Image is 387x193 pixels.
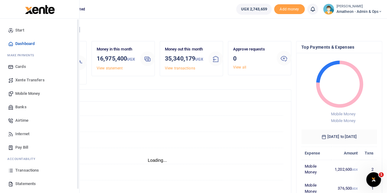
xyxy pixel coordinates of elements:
h4: Top Payments & Expenses [301,44,377,50]
a: Pay Bill [5,141,74,154]
h4: Transactions Overview [28,92,286,99]
span: Mobile Money [15,91,40,97]
span: Dashboard [15,41,35,47]
p: Money in this month [97,46,135,53]
p: Approve requests [233,46,272,53]
small: UGX [352,187,358,190]
th: Amount [331,147,361,160]
td: 2 [361,160,377,179]
span: ake Payments [10,53,34,58]
span: Start [15,27,24,33]
span: Pay Bill [15,144,28,150]
a: profile-user [PERSON_NAME] Amatheon - Admin & Ops [323,4,382,15]
a: Transactions [5,164,74,177]
td: Mobile Money [301,160,331,179]
span: Mobile Money [331,118,355,123]
a: Mobile Money [5,87,74,100]
img: profile-user [323,4,334,15]
a: Xente Transfers [5,73,74,87]
span: 1 [379,172,384,177]
a: View transactions [165,66,195,70]
a: View all [233,65,246,69]
a: Internet [5,127,74,141]
h3: 35,340,179 [165,54,203,64]
th: Txns [361,147,377,160]
span: Cards [15,64,26,70]
li: Toup your wallet [274,4,305,14]
a: Banks [5,100,74,114]
span: Mobile Money [331,112,355,116]
span: Internet [15,131,29,137]
span: Xente Transfers [15,77,45,83]
span: Amatheon - Admin & Ops [337,9,382,14]
span: countability [12,157,35,161]
td: 1,202,600 [331,160,361,179]
span: Airtime [15,117,28,124]
small: UGX [352,168,358,171]
small: [PERSON_NAME] [337,4,382,9]
a: Dashboard [5,37,74,50]
a: Add money [274,6,305,11]
a: Start [5,24,74,37]
span: Statements [15,181,36,187]
a: Airtime [5,114,74,127]
span: Banks [15,104,27,110]
h3: 0 [233,54,272,63]
a: Cards [5,60,74,73]
span: Transactions [15,167,39,173]
a: logo-small logo-large logo-large [24,7,55,11]
text: Loading... [148,158,167,163]
small: UGX [195,57,203,61]
li: M [5,50,74,60]
a: View statement [97,66,123,70]
a: UGX 2,743,659 [236,4,271,15]
h4: Hello [PERSON_NAME] [23,26,382,33]
span: UGX 2,743,659 [241,6,267,12]
li: Ac [5,154,74,164]
a: Statements [5,177,74,191]
iframe: Intercom live chat [366,172,381,187]
small: UGX [127,57,135,61]
img: logo-large [25,5,55,14]
h6: [DATE] to [DATE] [301,129,377,144]
li: Wallet ballance [234,4,274,15]
p: Money out this month [165,46,203,53]
span: Add money [274,4,305,14]
th: Expense [301,147,331,160]
h3: 16,975,400 [97,54,135,64]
